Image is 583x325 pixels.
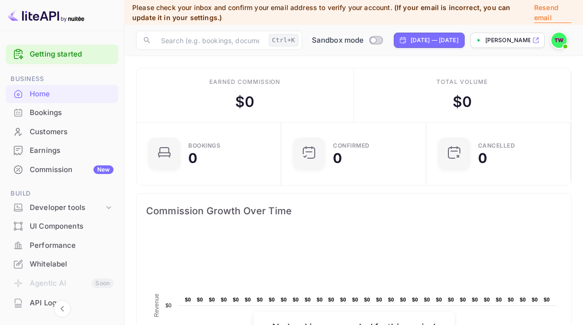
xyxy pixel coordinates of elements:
[460,297,466,302] text: $0
[544,297,550,302] text: $0
[132,3,392,12] span: Please check your inbox and confirm your email address to verify your account.
[534,2,572,23] p: Resend email
[340,297,346,302] text: $0
[269,34,298,46] div: Ctrl+K
[257,297,263,302] text: $0
[6,85,118,103] a: Home
[185,297,191,302] text: $0
[197,297,203,302] text: $0
[411,36,458,45] div: [DATE] — [DATE]
[400,297,406,302] text: $0
[188,143,220,149] div: Bookings
[6,236,118,255] div: Performance
[412,297,418,302] text: $0
[235,91,254,113] div: $ 0
[364,297,370,302] text: $0
[6,161,118,178] a: CommissionNew
[328,297,334,302] text: $0
[30,49,114,60] a: Getting started
[352,297,358,302] text: $0
[30,240,114,251] div: Performance
[436,297,442,302] text: $0
[6,217,118,235] a: UI Components
[453,91,472,113] div: $ 0
[30,221,114,232] div: UI Components
[317,297,323,302] text: $0
[333,143,370,149] div: Confirmed
[269,297,275,302] text: $0
[388,297,394,302] text: $0
[30,298,114,309] div: API Logs
[209,297,215,302] text: $0
[333,151,342,165] div: 0
[8,8,84,23] img: LiteAPI logo
[30,202,104,213] div: Developer tools
[293,297,299,302] text: $0
[6,123,118,141] div: Customers
[6,74,118,84] span: Business
[496,297,502,302] text: $0
[424,297,430,302] text: $0
[312,35,364,46] span: Sandbox mode
[520,297,526,302] text: $0
[508,297,514,302] text: $0
[153,293,160,317] text: Revenue
[532,297,538,302] text: $0
[245,297,251,302] text: $0
[436,78,488,86] div: Total volume
[484,297,490,302] text: $0
[6,123,118,140] a: Customers
[6,104,118,122] div: Bookings
[165,302,171,308] text: $0
[6,255,118,274] div: Whitelabel
[551,33,567,48] img: Thomas Wicks
[281,297,287,302] text: $0
[6,161,118,179] div: CommissionNew
[485,36,530,45] p: [PERSON_NAME]-wyjy1.nui...
[209,78,280,86] div: Earned commission
[30,259,114,270] div: Whitelabel
[233,297,239,302] text: $0
[478,143,515,149] div: CANCELLED
[30,127,114,138] div: Customers
[472,297,478,302] text: $0
[6,141,118,160] div: Earnings
[478,151,487,165] div: 0
[376,297,382,302] text: $0
[155,31,265,50] input: Search (e.g. bookings, documentation)
[6,141,118,159] a: Earnings
[188,151,197,165] div: 0
[6,294,118,312] a: API Logs
[30,164,114,175] div: Commission
[305,297,311,302] text: $0
[6,199,118,216] div: Developer tools
[54,300,71,317] button: Collapse navigation
[6,188,118,199] span: Build
[146,203,561,219] span: Commission Growth Over Time
[6,217,118,236] div: UI Components
[448,297,454,302] text: $0
[30,107,114,118] div: Bookings
[6,236,118,254] a: Performance
[93,165,114,174] div: New
[308,35,386,46] div: Switch to Production mode
[6,104,118,121] a: Bookings
[6,45,118,64] div: Getting started
[6,294,118,313] div: API Logs
[30,89,114,100] div: Home
[6,255,118,273] a: Whitelabel
[30,145,114,156] div: Earnings
[221,297,227,302] text: $0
